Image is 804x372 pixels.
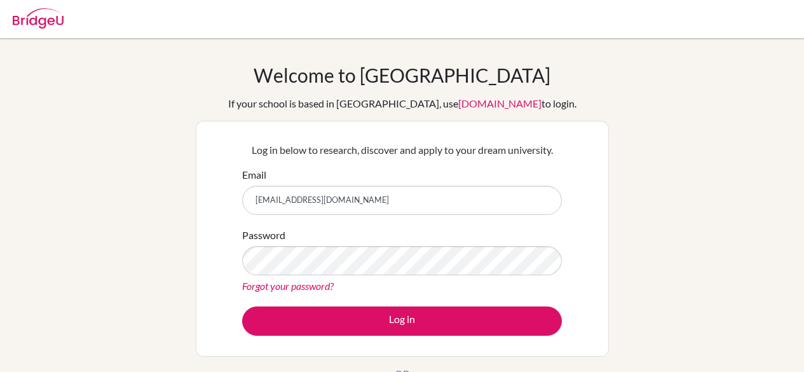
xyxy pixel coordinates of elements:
[242,280,334,292] a: Forgot your password?
[242,228,285,243] label: Password
[242,307,562,336] button: Log in
[13,8,64,29] img: Bridge-U
[242,167,266,183] label: Email
[458,97,542,109] a: [DOMAIN_NAME]
[242,142,562,158] p: Log in below to research, discover and apply to your dream university.
[254,64,550,86] h1: Welcome to [GEOGRAPHIC_DATA]
[228,96,576,111] div: If your school is based in [GEOGRAPHIC_DATA], use to login.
